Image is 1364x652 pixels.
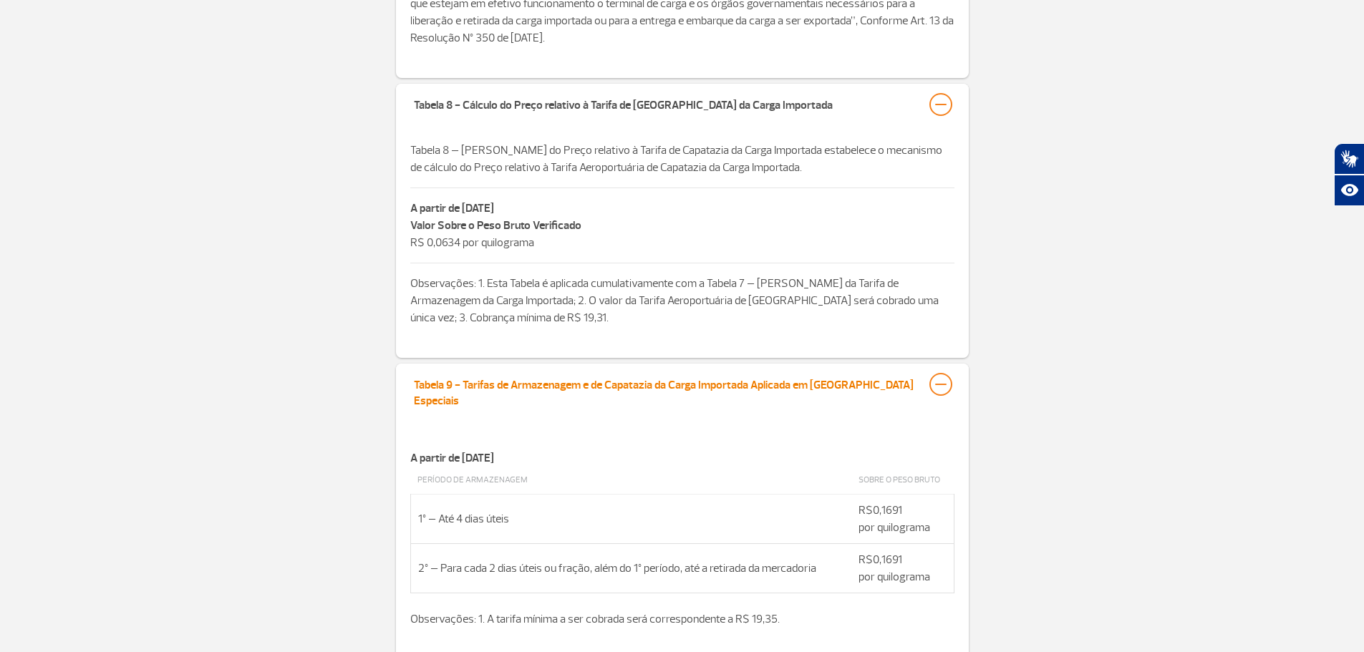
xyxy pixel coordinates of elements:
[410,218,581,233] strong: Valor Sobre o Peso Bruto Verificado
[414,373,915,409] div: Tabela 9 - Tarifas de Armazenagem e de Capatazia da Carga Importada Aplicada em [GEOGRAPHIC_DATA]...
[410,544,851,593] td: 2º – Para cada 2 dias úteis ou fração, além do 1º período, até a retirada da mercadoria
[413,92,952,117] button: Tabela 8 - Cálculo do Preço relativo à Tarifa de [GEOGRAPHIC_DATA] da Carga Importada
[413,372,952,409] button: Tabela 9 - Tarifas de Armazenagem e de Capatazia da Carga Importada Aplicada em [GEOGRAPHIC_DATA]...
[410,467,851,495] td: Período de Armazenagem
[1334,175,1364,206] button: Abrir recursos assistivos.
[410,275,954,326] p: Observações: 1. Esta Tabela é aplicada cumulativamente com a Tabela 7 – [PERSON_NAME] da Tarifa d...
[410,201,494,215] strong: A partir de [DATE]
[414,93,833,113] div: Tabela 8 - Cálculo do Preço relativo à Tarifa de [GEOGRAPHIC_DATA] da Carga Importada
[410,451,494,465] strong: A partir de [DATE]
[851,467,954,495] td: Sobre o Peso Bruto
[1334,143,1364,175] button: Abrir tradutor de língua de sinais.
[410,495,851,544] td: 1º – Até 4 dias úteis
[851,495,954,544] td: R$0,1691 por quilograma
[410,593,954,628] p: Observações: 1. A tarifa mínima a ser cobrada será correspondente a R$ 19,35.
[410,217,954,251] p: R$ 0,0634 por quilograma
[1334,143,1364,206] div: Plugin de acessibilidade da Hand Talk.
[410,142,954,176] p: Tabela 8 – [PERSON_NAME] do Preço relativo à Tarifa de Capatazia da Carga Importada estabelece o ...
[851,544,954,593] td: R$0,1691 por quilograma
